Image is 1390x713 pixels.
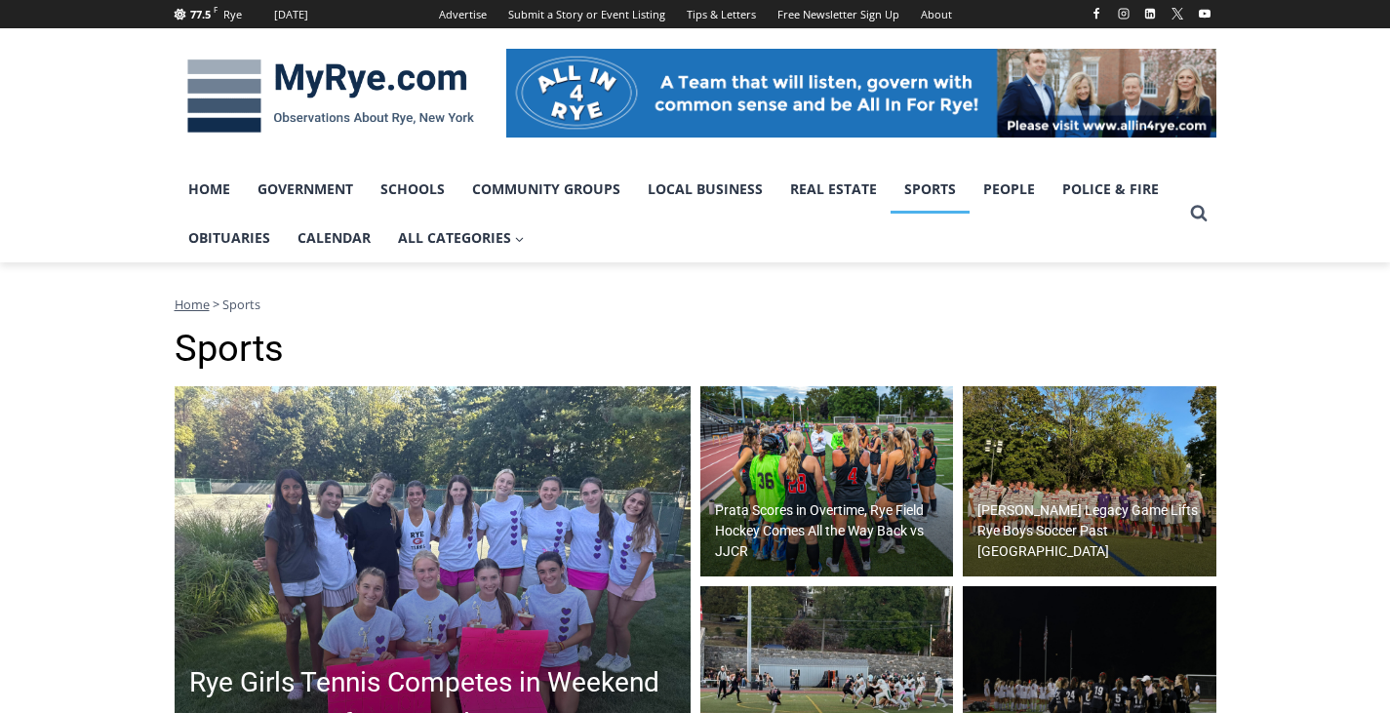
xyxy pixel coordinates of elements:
[223,6,242,23] div: Rye
[1193,2,1216,25] a: YouTube
[213,296,219,313] span: >
[506,49,1216,137] img: All in for Rye
[776,165,891,214] a: Real Estate
[175,327,1216,372] h1: Sports
[284,214,384,262] a: Calendar
[963,386,1216,577] a: [PERSON_NAME] Legacy Game Lifts Rye Boys Soccer Past [GEOGRAPHIC_DATA]
[175,165,1181,263] nav: Primary Navigation
[1112,2,1135,25] a: Instagram
[1138,2,1162,25] a: Linkedin
[458,165,634,214] a: Community Groups
[634,165,776,214] a: Local Business
[190,7,211,21] span: 77.5
[700,386,954,577] img: (PHOTO: The Rye Field Hockey team from September 16, 2025. Credit: Maureen Tsuchida.)
[963,386,1216,577] img: (PHOTO: The Rye Boys Soccer team from October 4, 2025, against Pleasantville. Credit: Daniela Arr...
[1085,2,1108,25] a: Facebook
[175,46,487,147] img: MyRye.com
[1166,2,1189,25] a: X
[175,295,1216,314] nav: Breadcrumbs
[175,165,244,214] a: Home
[891,165,970,214] a: Sports
[1049,165,1172,214] a: Police & Fire
[970,165,1049,214] a: People
[977,500,1211,562] h2: [PERSON_NAME] Legacy Game Lifts Rye Boys Soccer Past [GEOGRAPHIC_DATA]
[175,214,284,262] a: Obituaries
[214,4,218,15] span: F
[700,386,954,577] a: Prata Scores in Overtime, Rye Field Hockey Comes All the Way Back vs JJCR
[222,296,260,313] span: Sports
[367,165,458,214] a: Schools
[384,214,538,262] a: All Categories
[398,227,525,249] span: All Categories
[1181,196,1216,231] button: View Search Form
[244,165,367,214] a: Government
[274,6,308,23] div: [DATE]
[715,500,949,562] h2: Prata Scores in Overtime, Rye Field Hockey Comes All the Way Back vs JJCR
[175,296,210,313] a: Home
